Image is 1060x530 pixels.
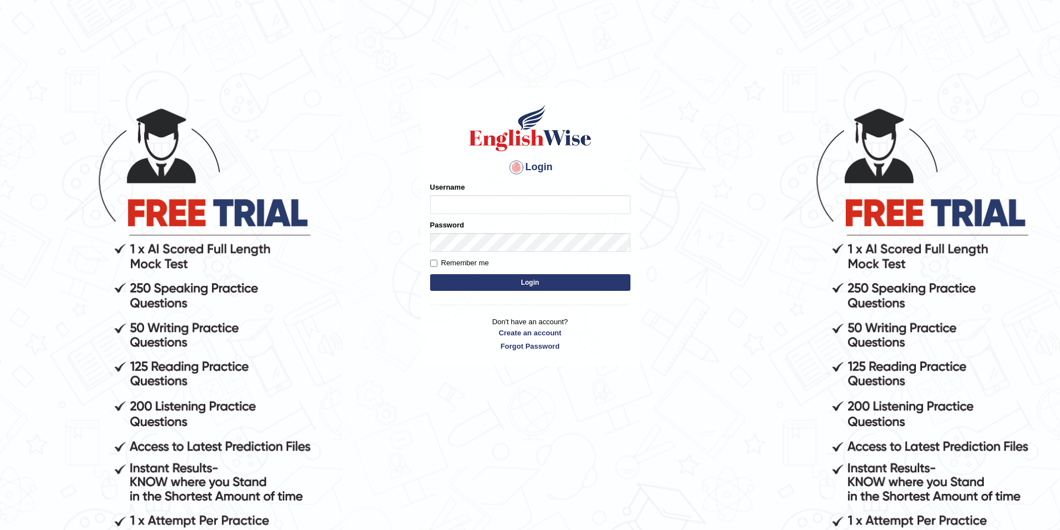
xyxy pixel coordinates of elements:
[430,260,437,267] input: Remember me
[430,257,489,269] label: Remember me
[430,341,630,351] a: Forgot Password
[430,220,464,230] label: Password
[430,182,465,192] label: Username
[430,328,630,338] a: Create an account
[430,274,630,291] button: Login
[430,158,630,176] h4: Login
[430,316,630,351] p: Don't have an account?
[467,103,594,153] img: Logo of English Wise sign in for intelligent practice with AI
